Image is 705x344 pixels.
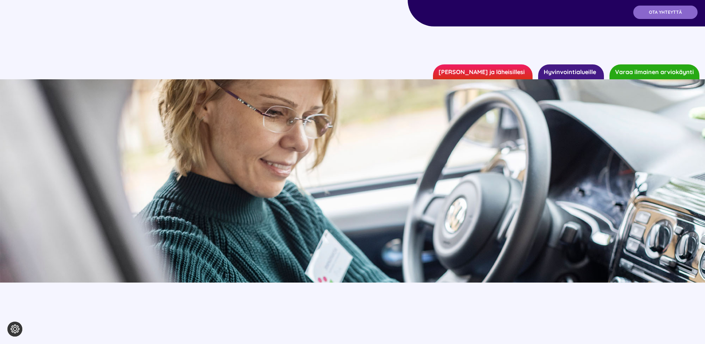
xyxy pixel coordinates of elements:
a: Hyvinvointialueille [538,64,604,79]
a: OTA YHTEYTTÄ [633,6,698,19]
a: Varaa ilmainen arviokäynti [609,64,699,79]
span: OTA YHTEYTTÄ [649,10,682,15]
button: Evästeasetukset [7,322,22,337]
a: [PERSON_NAME] ja läheisillesi [433,64,533,79]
